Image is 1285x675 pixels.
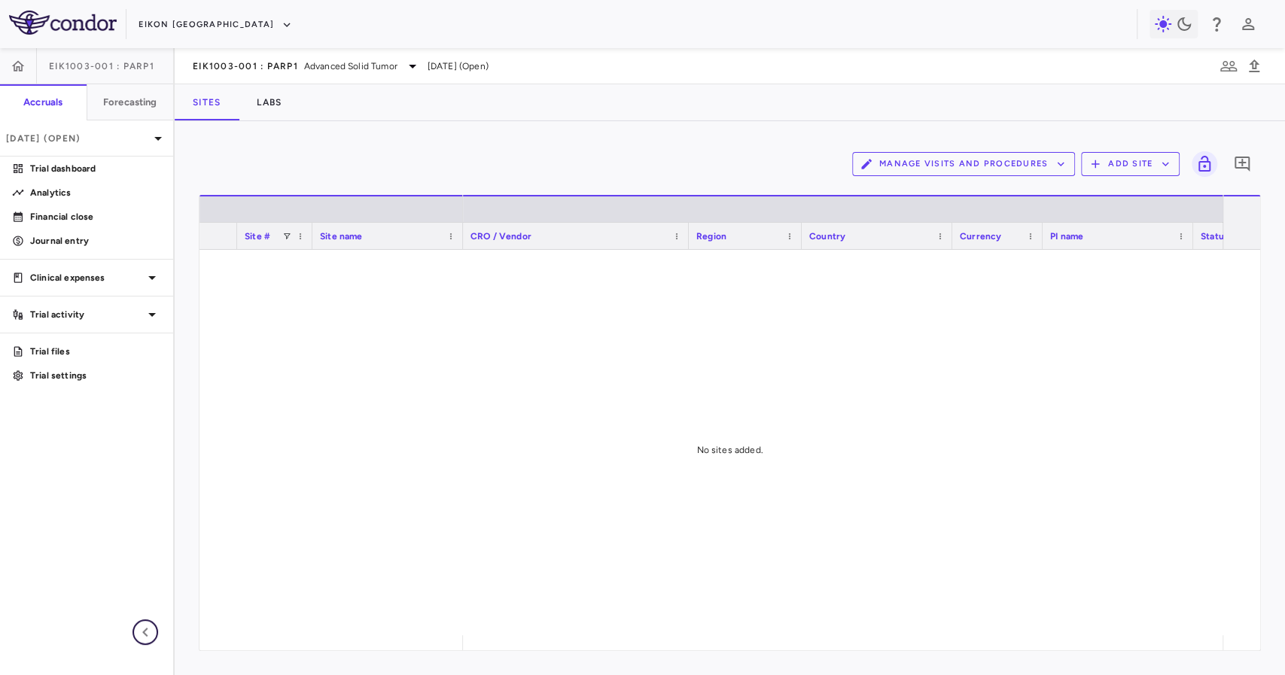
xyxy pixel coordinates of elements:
[852,152,1075,176] button: Manage Visits and Procedures
[320,231,362,242] span: Site name
[103,96,157,109] h6: Forecasting
[1229,151,1255,177] button: Add comment
[30,369,161,382] p: Trial settings
[1233,155,1251,173] svg: Add comment
[428,59,489,73] span: [DATE] (Open)
[245,231,270,242] span: Site #
[304,59,397,73] span: Advanced Solid Tumor
[30,271,143,284] p: Clinical expenses
[470,231,531,242] span: CRO / Vendor
[1186,151,1217,177] span: Lock grid
[239,84,300,120] button: Labs
[960,231,1001,242] span: Currency
[809,231,845,242] span: Country
[30,210,161,223] p: Financial close
[30,186,161,199] p: Analytics
[6,132,149,145] p: [DATE] (Open)
[30,234,161,248] p: Journal entry
[1050,231,1083,242] span: PI name
[30,345,161,358] p: Trial files
[30,308,143,321] p: Trial activity
[49,60,154,72] span: EIK1003-001 : PARP1
[175,84,239,120] button: Sites
[696,231,726,242] span: Region
[30,162,161,175] p: Trial dashboard
[9,11,117,35] img: logo-full-SnFGN8VE.png
[1201,231,1229,242] span: Status
[193,60,298,72] span: EIK1003-001 : PARP1
[139,13,292,37] button: Eikon [GEOGRAPHIC_DATA]
[1081,152,1180,176] button: Add Site
[23,96,62,109] h6: Accruals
